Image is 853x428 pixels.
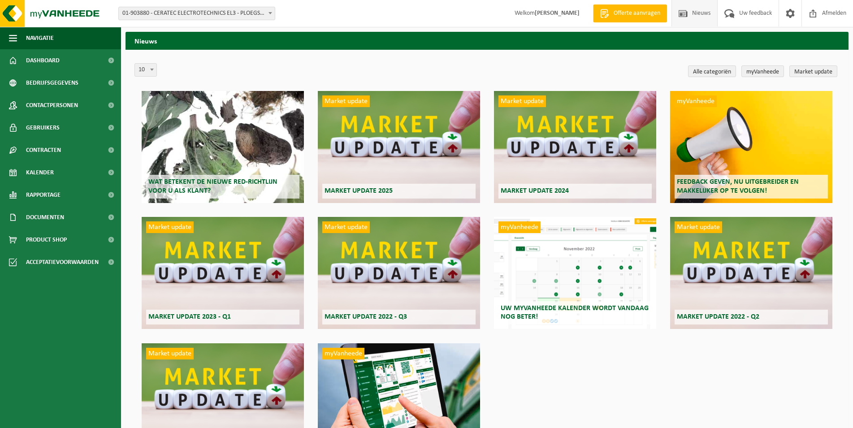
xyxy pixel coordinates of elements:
[325,313,407,320] span: Market update 2022 - Q3
[318,91,480,203] a: Market update Market update 2025
[146,348,194,359] span: Market update
[670,91,832,203] a: myVanheede Feedback geven, nu uitgebreider en makkelijker op te volgen!
[148,178,277,194] span: Wat betekent de nieuwe RED-richtlijn voor u als klant?
[535,10,580,17] strong: [PERSON_NAME]
[322,95,370,107] span: Market update
[26,72,78,94] span: Bedrijfsgegevens
[675,221,722,233] span: Market update
[675,95,717,107] span: myVanheede
[494,91,656,203] a: Market update Market update 2024
[119,7,275,20] span: 01-903880 - CERATEC ELECTROTECHNICS EL3 - PLOEGSTEERT
[118,7,275,20] span: 01-903880 - CERATEC ELECTROTECHNICS EL3 - PLOEGSTEERT
[26,229,67,251] span: Product Shop
[135,64,156,76] span: 10
[26,49,60,72] span: Dashboard
[611,9,662,18] span: Offerte aanvragen
[677,313,759,320] span: Market update 2022 - Q2
[670,217,832,329] a: Market update Market update 2022 - Q2
[142,91,304,203] a: Wat betekent de nieuwe RED-richtlijn voor u als klant?
[688,65,736,77] a: Alle categoriën
[26,184,61,206] span: Rapportage
[146,221,194,233] span: Market update
[26,206,64,229] span: Documenten
[126,32,849,49] h2: Nieuws
[26,161,54,184] span: Kalender
[148,313,231,320] span: Market update 2023 - Q1
[494,217,656,329] a: myVanheede Uw myVanheede kalender wordt vandaag nog beter!
[26,251,99,273] span: Acceptatievoorwaarden
[26,94,78,117] span: Contactpersonen
[322,221,370,233] span: Market update
[134,63,157,77] span: 10
[501,187,569,195] span: Market update 2024
[142,217,304,329] a: Market update Market update 2023 - Q1
[322,348,364,359] span: myVanheede
[26,117,60,139] span: Gebruikers
[318,217,480,329] a: Market update Market update 2022 - Q3
[498,221,541,233] span: myVanheede
[501,305,649,320] span: Uw myVanheede kalender wordt vandaag nog beter!
[741,65,784,77] a: myVanheede
[325,187,393,195] span: Market update 2025
[26,27,54,49] span: Navigatie
[789,65,837,77] a: Market update
[498,95,546,107] span: Market update
[677,178,799,194] span: Feedback geven, nu uitgebreider en makkelijker op te volgen!
[593,4,667,22] a: Offerte aanvragen
[26,139,61,161] span: Contracten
